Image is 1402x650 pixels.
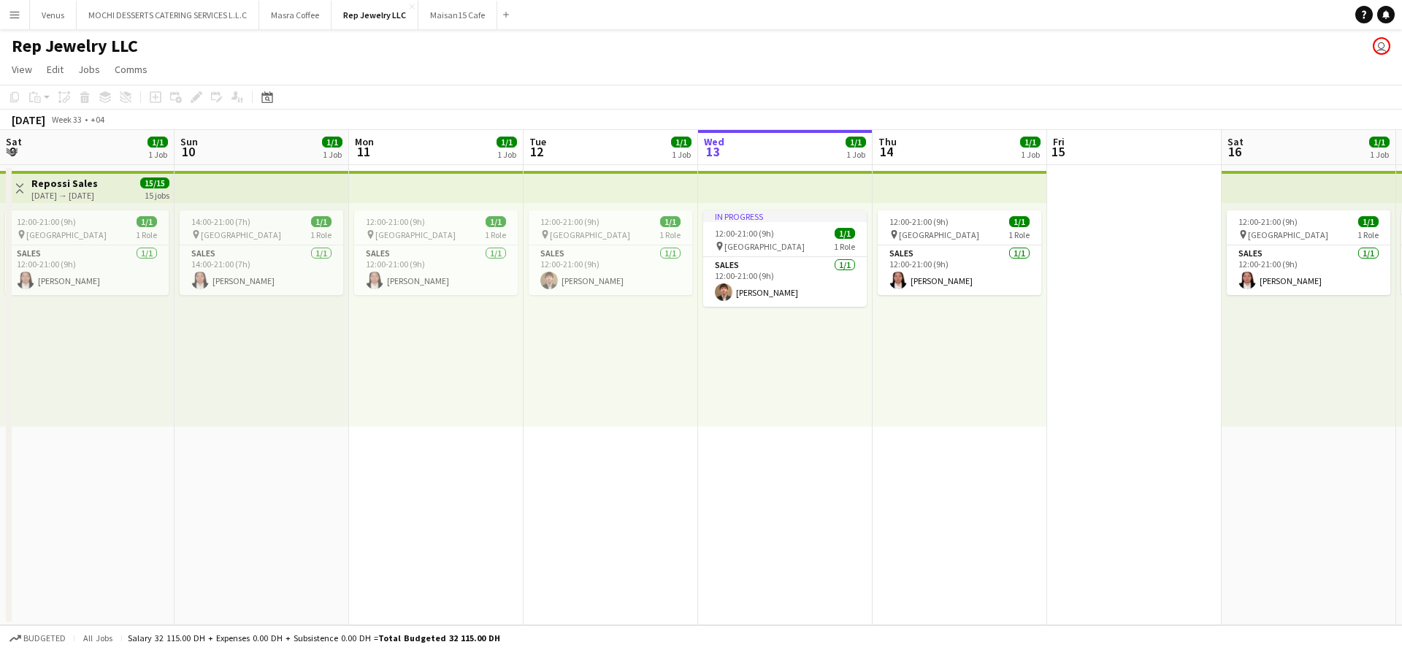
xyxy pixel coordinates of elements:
span: Comms [115,63,148,76]
div: 1 Job [497,149,516,160]
a: Jobs [72,60,106,79]
span: 1/1 [846,137,866,148]
div: [DATE] → [DATE] [31,190,98,201]
app-job-card: 12:00-21:00 (9h)1/1 [GEOGRAPHIC_DATA]1 RoleSales1/112:00-21:00 (9h)[PERSON_NAME] [529,210,692,295]
button: Rep Jewelry LLC [332,1,418,29]
span: 1 Role [136,229,157,240]
div: +04 [91,114,104,125]
app-card-role: Sales1/112:00-21:00 (9h)[PERSON_NAME] [1227,245,1390,295]
span: [GEOGRAPHIC_DATA] [26,229,107,240]
span: [GEOGRAPHIC_DATA] [899,229,979,240]
button: Masra Coffee [259,1,332,29]
span: Fri [1053,135,1065,148]
app-card-role: Sales1/112:00-21:00 (9h)[PERSON_NAME] [878,245,1041,295]
span: 12:00-21:00 (9h) [889,216,949,227]
span: 9 [4,143,22,160]
span: 1 Role [834,241,855,252]
span: 1/1 [1009,216,1030,227]
app-card-role: Sales1/112:00-21:00 (9h)[PERSON_NAME] [703,257,867,307]
span: 12:00-21:00 (9h) [540,216,600,227]
app-card-role: Sales1/112:00-21:00 (9h)[PERSON_NAME] [529,245,692,295]
span: Budgeted [23,633,66,643]
app-user-avatar: Rudi Yriarte [1373,37,1390,55]
div: 1 Job [1370,149,1389,160]
span: 12:00-21:00 (9h) [17,216,76,227]
span: 12:00-21:00 (9h) [1238,216,1298,227]
span: 1 Role [310,229,332,240]
div: 1 Job [672,149,691,160]
app-job-card: 12:00-21:00 (9h)1/1 [GEOGRAPHIC_DATA]1 RoleSales1/112:00-21:00 (9h)[PERSON_NAME] [878,210,1041,295]
span: 12 [527,143,546,160]
span: [GEOGRAPHIC_DATA] [201,229,281,240]
span: Sat [1227,135,1244,148]
div: Salary 32 115.00 DH + Expenses 0.00 DH + Subsistence 0.00 DH = [128,632,500,643]
app-card-role: Sales1/112:00-21:00 (9h)[PERSON_NAME] [5,245,169,295]
span: Jobs [78,63,100,76]
span: Wed [704,135,724,148]
span: 1/1 [486,216,506,227]
button: Budgeted [7,630,68,646]
app-job-card: 12:00-21:00 (9h)1/1 [GEOGRAPHIC_DATA]1 RoleSales1/112:00-21:00 (9h)[PERSON_NAME] [354,210,518,295]
app-job-card: In progress12:00-21:00 (9h)1/1 [GEOGRAPHIC_DATA]1 RoleSales1/112:00-21:00 (9h)[PERSON_NAME] [703,210,867,307]
span: Total Budgeted 32 115.00 DH [378,632,500,643]
span: 16 [1225,143,1244,160]
div: In progress [703,210,867,222]
span: 1/1 [671,137,692,148]
span: Thu [878,135,897,148]
span: 1/1 [1369,137,1390,148]
span: 1/1 [835,228,855,239]
a: View [6,60,38,79]
span: Sun [180,135,198,148]
span: 14 [876,143,897,160]
span: 12:00-21:00 (9h) [715,228,774,239]
span: [GEOGRAPHIC_DATA] [1248,229,1328,240]
span: 1/1 [137,216,157,227]
span: Mon [355,135,374,148]
div: [DATE] [12,112,45,127]
span: 1/1 [660,216,681,227]
app-job-card: 14:00-21:00 (7h)1/1 [GEOGRAPHIC_DATA]1 RoleSales1/114:00-21:00 (7h)[PERSON_NAME] [180,210,343,295]
span: Tue [529,135,546,148]
a: Comms [109,60,153,79]
span: 1/1 [311,216,332,227]
button: MOCHI DESSERTS CATERING SERVICES L.L.C [77,1,259,29]
span: 1/1 [1358,216,1379,227]
button: Venus [30,1,77,29]
span: Sat [6,135,22,148]
div: 1 Job [1021,149,1040,160]
span: [GEOGRAPHIC_DATA] [550,229,630,240]
span: 11 [353,143,374,160]
app-card-role: Sales1/114:00-21:00 (7h)[PERSON_NAME] [180,245,343,295]
span: 1/1 [497,137,517,148]
span: 1/1 [322,137,342,148]
div: 1 Job [148,149,167,160]
span: 1 Role [1357,229,1379,240]
span: [GEOGRAPHIC_DATA] [724,241,805,252]
span: 13 [702,143,724,160]
app-job-card: 12:00-21:00 (9h)1/1 [GEOGRAPHIC_DATA]1 RoleSales1/112:00-21:00 (9h)[PERSON_NAME] [5,210,169,295]
span: Edit [47,63,64,76]
span: View [12,63,32,76]
span: 1 Role [485,229,506,240]
h1: Rep Jewelry LLC [12,35,138,57]
span: 1/1 [1020,137,1041,148]
span: 1 Role [1008,229,1030,240]
a: Edit [41,60,69,79]
app-job-card: 12:00-21:00 (9h)1/1 [GEOGRAPHIC_DATA]1 RoleSales1/112:00-21:00 (9h)[PERSON_NAME] [1227,210,1390,295]
span: 1/1 [148,137,168,148]
span: [GEOGRAPHIC_DATA] [375,229,456,240]
div: 15 jobs [145,188,169,201]
span: All jobs [80,632,115,643]
span: 10 [178,143,198,160]
div: 1 Job [323,149,342,160]
button: Maisan15 Cafe [418,1,497,29]
span: Week 33 [48,114,85,125]
span: 12:00-21:00 (9h) [366,216,425,227]
span: 15/15 [140,177,169,188]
